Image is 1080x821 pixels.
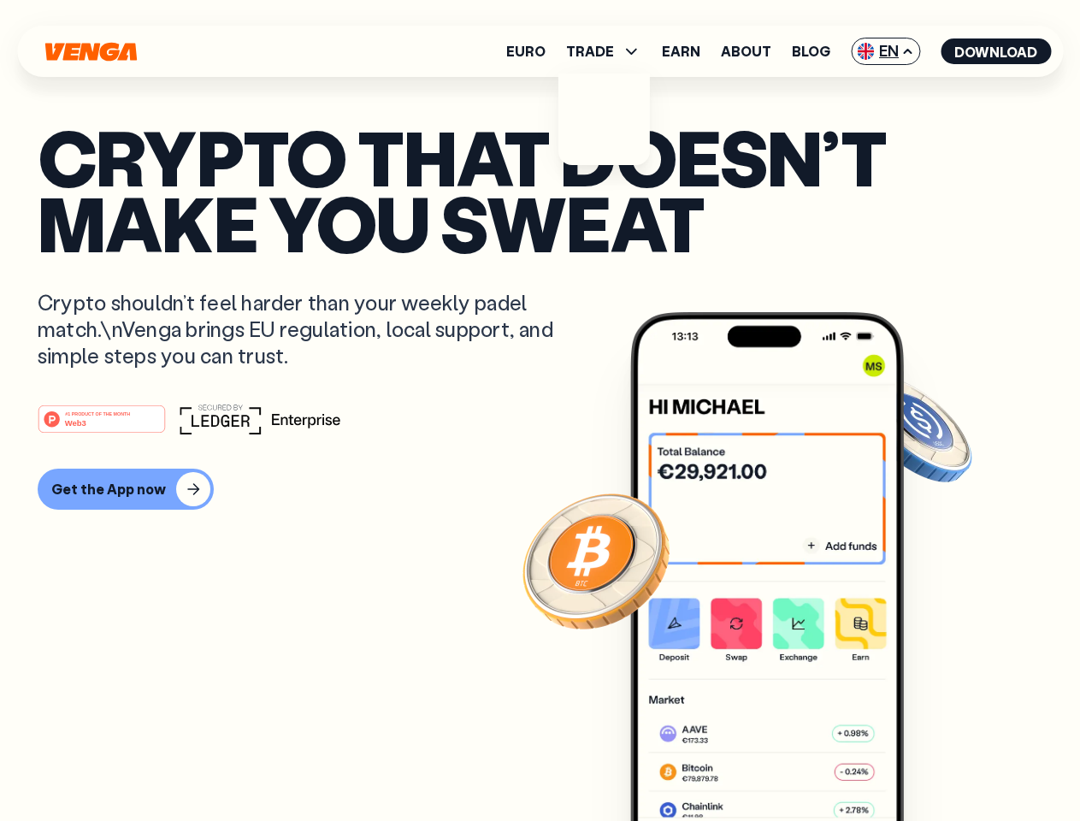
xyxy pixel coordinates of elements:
a: Get the App now [38,469,1042,510]
a: Earn [662,44,700,58]
p: Crypto shouldn’t feel harder than your weekly padel match.\nVenga brings EU regulation, local sup... [38,289,578,369]
a: About [721,44,771,58]
a: Euro [506,44,546,58]
button: Get the App now [38,469,214,510]
span: EN [851,38,920,65]
img: flag-uk [857,43,874,60]
span: TRADE [566,41,641,62]
img: Bitcoin [519,483,673,637]
a: Blog [792,44,830,58]
img: USDC coin [853,368,976,491]
span: TRADE [566,44,614,58]
p: Crypto that doesn’t make you sweat [38,124,1042,255]
svg: Home [43,42,139,62]
a: #1 PRODUCT OF THE MONTHWeb3 [38,415,166,437]
tspan: #1 PRODUCT OF THE MONTH [65,410,130,416]
div: Get the App now [51,481,166,498]
tspan: Web3 [65,417,86,427]
button: Download [941,38,1051,64]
